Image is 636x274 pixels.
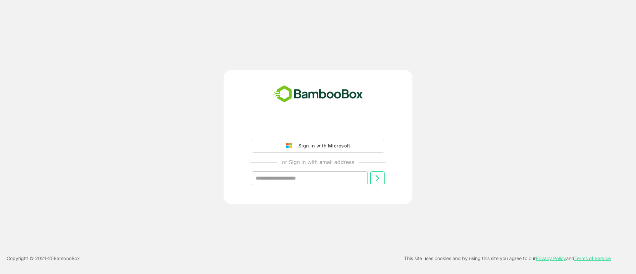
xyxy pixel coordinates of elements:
img: google [286,143,295,149]
a: Terms of Service [574,255,611,261]
div: Sign in with Microsoft [295,141,350,150]
img: bamboobox [270,83,367,105]
p: This site uses cookies and by using this site you agree to our and [404,254,611,262]
button: Sign in with Microsoft [252,139,384,153]
a: Privacy Policy [536,255,566,261]
p: Copyright © 2021- 25 BambooBox [7,254,80,262]
iframe: Sign in with Google Button [248,120,388,135]
p: or Sign in with email address [282,158,354,166]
